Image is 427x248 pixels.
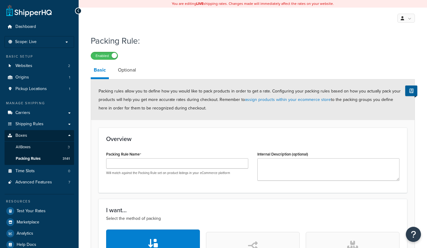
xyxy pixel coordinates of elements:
[15,133,27,138] span: Boxes
[69,75,70,80] span: 1
[15,122,44,127] span: Shipping Rules
[5,60,74,72] li: Websites
[15,75,29,80] span: Origins
[99,88,401,111] span: Packing rules allow you to define how you would like to pack products in order to get a rate. Con...
[106,215,399,222] p: Select the method of packing
[5,54,74,59] div: Basic Setup
[91,52,118,59] label: Enabled
[91,35,407,47] h1: Packing Rule:
[5,83,74,95] li: Pickup Locations
[17,220,39,225] span: Marketplace
[5,72,74,83] li: Origins
[16,145,31,150] span: All Boxes
[15,63,32,69] span: Websites
[15,39,37,45] span: Scope: Live
[63,156,70,161] span: 3141
[15,110,30,116] span: Carriers
[5,130,74,141] a: Boxes
[5,217,74,228] a: Marketplace
[5,206,74,216] a: Test Your Rates
[5,166,74,177] li: Time Slots
[5,177,74,188] li: Advanced Features
[5,142,74,153] a: AllBoxes3
[68,169,70,174] span: 0
[106,152,141,157] label: Packing Rule Name
[5,177,74,188] a: Advanced Features7
[5,228,74,239] a: Analytics
[17,231,33,236] span: Analytics
[17,242,36,247] span: Help Docs
[406,227,421,242] button: Open Resource Center
[257,152,308,156] label: Internal Description (optional)
[5,130,74,165] li: Boxes
[15,180,52,185] span: Advanced Features
[69,86,70,92] span: 1
[5,199,74,204] div: Resources
[5,21,74,32] a: Dashboard
[405,85,417,96] button: Show Help Docs
[16,156,41,161] span: Packing Rules
[5,72,74,83] a: Origins1
[68,63,70,69] span: 2
[5,153,74,164] li: Packing Rules
[245,96,331,103] a: assign products within your ecommerce store
[5,101,74,106] div: Manage Shipping
[5,60,74,72] a: Websites2
[5,153,74,164] a: Packing Rules3141
[106,136,399,142] h3: Overview
[91,63,109,79] a: Basic
[15,169,35,174] span: Time Slots
[68,145,70,150] span: 3
[106,207,399,213] h3: I want...
[68,180,70,185] span: 7
[5,166,74,177] a: Time Slots0
[5,119,74,130] a: Shipping Rules
[196,1,204,6] b: LIVE
[106,171,248,175] p: Will match against the Packing Rule set on product listings in your eCommerce platform
[17,209,46,214] span: Test Your Rates
[115,63,139,77] a: Optional
[5,83,74,95] a: Pickup Locations1
[5,107,74,119] a: Carriers
[15,24,36,29] span: Dashboard
[15,86,47,92] span: Pickup Locations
